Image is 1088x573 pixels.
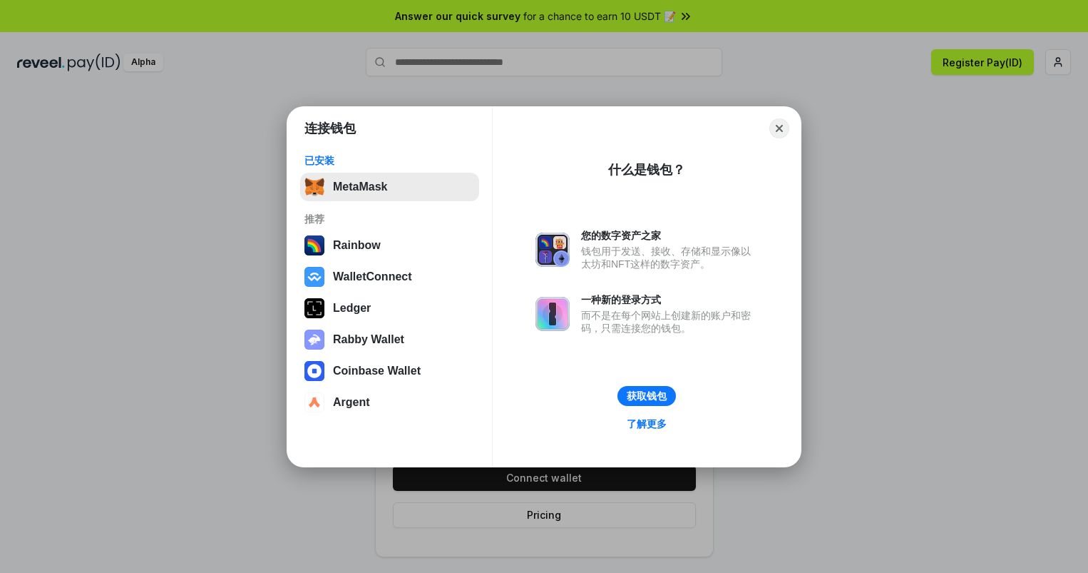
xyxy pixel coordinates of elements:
button: 获取钱包 [617,386,676,406]
img: svg+xml,%3Csvg%20xmlns%3D%22http%3A%2F%2Fwww.w3.org%2F2000%2Fsvg%22%20fill%3D%22none%22%20viewBox... [535,233,570,267]
button: Rabby Wallet [300,325,479,354]
h1: 连接钱包 [304,120,356,137]
img: svg+xml,%3Csvg%20width%3D%2228%22%20height%3D%2228%22%20viewBox%3D%220%200%2028%2028%22%20fill%3D... [304,392,324,412]
div: Coinbase Wallet [333,365,421,377]
div: Rainbow [333,239,381,252]
button: Ledger [300,294,479,323]
div: Rabby Wallet [333,333,404,346]
div: 钱包用于发送、接收、存储和显示像以太坊和NFT这样的数字资产。 [581,245,758,270]
button: MetaMask [300,173,479,201]
div: 已安装 [304,154,475,167]
button: Coinbase Wallet [300,357,479,385]
div: 一种新的登录方式 [581,293,758,306]
div: 什么是钱包？ [608,161,685,178]
button: WalletConnect [300,263,479,291]
div: MetaMask [333,181,387,193]
div: 获取钱包 [627,390,667,402]
img: svg+xml,%3Csvg%20xmlns%3D%22http%3A%2F%2Fwww.w3.org%2F2000%2Fsvg%22%20fill%3D%22none%22%20viewBox... [535,297,570,331]
img: svg+xml,%3Csvg%20xmlns%3D%22http%3A%2F%2Fwww.w3.org%2F2000%2Fsvg%22%20width%3D%2228%22%20height%3... [304,298,324,318]
a: 了解更多 [618,415,675,433]
div: 您的数字资产之家 [581,229,758,242]
img: svg+xml,%3Csvg%20width%3D%2228%22%20height%3D%2228%22%20viewBox%3D%220%200%2028%2028%22%20fill%3D... [304,361,324,381]
div: Ledger [333,302,371,315]
div: Argent [333,396,370,409]
button: Rainbow [300,231,479,260]
div: 了解更多 [627,417,667,430]
button: Close [769,118,789,138]
div: WalletConnect [333,270,412,283]
img: svg+xml,%3Csvg%20width%3D%22120%22%20height%3D%22120%22%20viewBox%3D%220%200%20120%20120%22%20fil... [304,235,324,255]
img: svg+xml,%3Csvg%20fill%3D%22none%22%20height%3D%2233%22%20viewBox%3D%220%200%2035%2033%22%20width%... [304,177,324,197]
img: svg+xml,%3Csvg%20width%3D%2228%22%20height%3D%2228%22%20viewBox%3D%220%200%2028%2028%22%20fill%3D... [304,267,324,287]
div: 推荐 [304,213,475,225]
div: 而不是在每个网站上创建新的账户和密码，只需连接您的钱包。 [581,309,758,335]
img: svg+xml,%3Csvg%20xmlns%3D%22http%3A%2F%2Fwww.w3.org%2F2000%2Fsvg%22%20fill%3D%22none%22%20viewBox... [304,330,324,350]
button: Argent [300,388,479,417]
